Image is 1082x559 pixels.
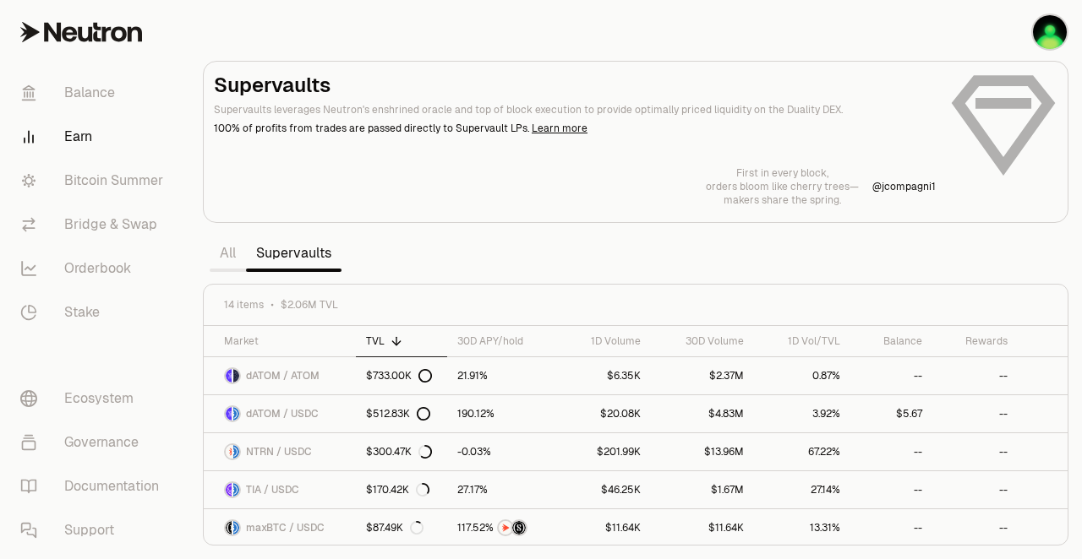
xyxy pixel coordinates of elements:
[246,445,312,459] span: NTRN / USDC
[233,407,239,421] img: USDC Logo
[661,334,743,348] div: 30D Volume
[7,115,183,159] a: Earn
[932,395,1018,432] a: --
[233,445,239,459] img: USDC Logo
[754,471,850,508] a: 27.14%
[7,203,183,247] a: Bridge & Swap
[932,357,1018,394] a: --
[457,519,548,536] button: NTRNStructured Points
[246,369,320,383] span: dATOM / ATOM
[651,471,753,508] a: $1.67M
[226,369,232,383] img: dATOM Logo
[754,395,850,432] a: 3.92%
[457,334,548,348] div: 30D APY/hold
[214,102,936,117] p: Supervaults leverages Neutron's enshrined oracle and top of block execution to provide optimally ...
[754,433,850,470] a: 67.22%
[366,521,424,535] div: $87.49K
[706,166,859,180] p: First in every block,
[7,159,183,203] a: Bitcoin Summer
[1033,15,1067,49] img: phurus
[224,334,346,348] div: Market
[568,334,642,348] div: 1D Volume
[850,509,932,546] a: --
[764,334,840,348] div: 1D Vol/TVL
[233,369,239,383] img: ATOM Logo
[233,521,239,535] img: USDC Logo
[226,483,232,497] img: TIA Logo
[7,508,183,552] a: Support
[246,407,319,421] span: dATOM / USDC
[651,433,753,470] a: $13.96M
[224,298,264,312] span: 14 items
[558,357,652,394] a: $6.35K
[754,509,850,546] a: 13.31%
[932,471,1018,508] a: --
[246,236,342,270] a: Supervaults
[651,395,753,432] a: $4.83M
[943,334,1008,348] div: Rewards
[214,72,936,99] h2: Supervaults
[754,357,850,394] a: 0.87%
[7,464,183,508] a: Documentation
[356,357,447,394] a: $733.00K
[872,180,936,193] p: @ jcompagni1
[214,121,936,136] p: 100% of profits from trades are passed directly to Supervault LPs.
[932,433,1018,470] a: --
[204,433,356,470] a: NTRN LogoUSDC LogoNTRN / USDC
[532,122,587,135] a: Learn more
[356,509,447,546] a: $87.49K
[366,334,437,348] div: TVL
[226,445,232,459] img: NTRN Logo
[246,483,299,497] span: TIA / USDC
[872,180,936,193] a: @jcompagni1
[512,521,526,535] img: Structured Points
[210,236,246,270] a: All
[356,471,447,508] a: $170.42K
[558,471,652,508] a: $46.25K
[861,334,922,348] div: Balance
[7,377,183,421] a: Ecosystem
[366,369,432,383] div: $733.00K
[7,421,183,464] a: Governance
[246,521,325,535] span: maxBTC / USDC
[7,247,183,290] a: Orderbook
[366,483,429,497] div: $170.42K
[850,395,932,432] a: $5.67
[366,445,432,459] div: $300.47K
[356,395,447,432] a: $512.83K
[204,471,356,508] a: TIA LogoUSDC LogoTIA / USDC
[226,521,232,535] img: maxBTC Logo
[706,180,859,193] p: orders bloom like cherry trees—
[226,407,232,421] img: dATOM Logo
[850,471,932,508] a: --
[706,193,859,207] p: makers share the spring.
[204,509,356,546] a: maxBTC LogoUSDC LogomaxBTC / USDC
[281,298,338,312] span: $2.06M TVL
[356,433,447,470] a: $300.47K
[7,290,183,334] a: Stake
[651,357,753,394] a: $2.37M
[7,71,183,115] a: Balance
[204,357,356,394] a: dATOM LogoATOM LogodATOM / ATOM
[558,509,652,546] a: $11.64K
[706,166,859,207] a: First in every block,orders bloom like cherry trees—makers share the spring.
[204,395,356,432] a: dATOM LogoUSDC LogodATOM / USDC
[558,433,652,470] a: $201.99K
[447,509,558,546] a: NTRNStructured Points
[651,509,753,546] a: $11.64K
[499,521,512,535] img: NTRN
[850,433,932,470] a: --
[366,407,430,421] div: $512.83K
[558,395,652,432] a: $20.08K
[850,357,932,394] a: --
[233,483,239,497] img: USDC Logo
[932,509,1018,546] a: --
